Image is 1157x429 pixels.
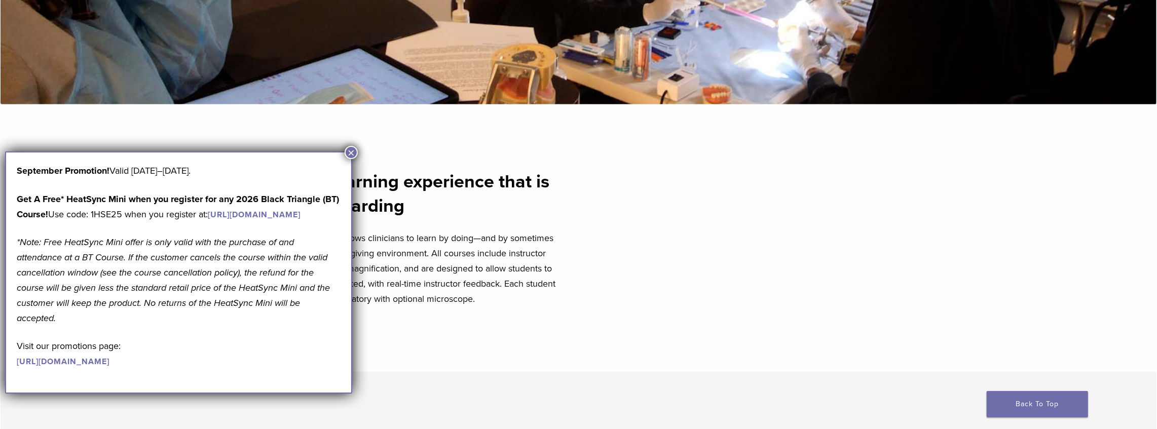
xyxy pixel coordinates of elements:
a: [URL][DOMAIN_NAME] [17,357,109,367]
iframe: Bioclear Matrix | Welcome to the Bioclear Learning Center [585,137,944,339]
b: September Promotion! [17,165,109,176]
p: Valid [DATE]–[DATE]. [17,163,341,178]
em: *Note: Free HeatSync Mini offer is only valid with the purchase of and attendance at a BT Course.... [17,237,330,324]
a: Back To Top [987,391,1088,417]
strong: An immersive learning experience that is intuitive and rewarding [214,171,550,217]
button: Close [345,146,358,159]
p: Our experiential learning model allows clinicians to learn by doing—and by sometimes making mista... [214,230,573,306]
a: [URL][DOMAIN_NAME] [208,210,301,220]
p: Visit our promotions page: [17,338,341,369]
strong: Get A Free* HeatSync Mini when you register for any 2026 Black Triangle (BT) Course! [17,193,339,220]
p: Use code: 1HSE25 when you register at: [17,191,341,222]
